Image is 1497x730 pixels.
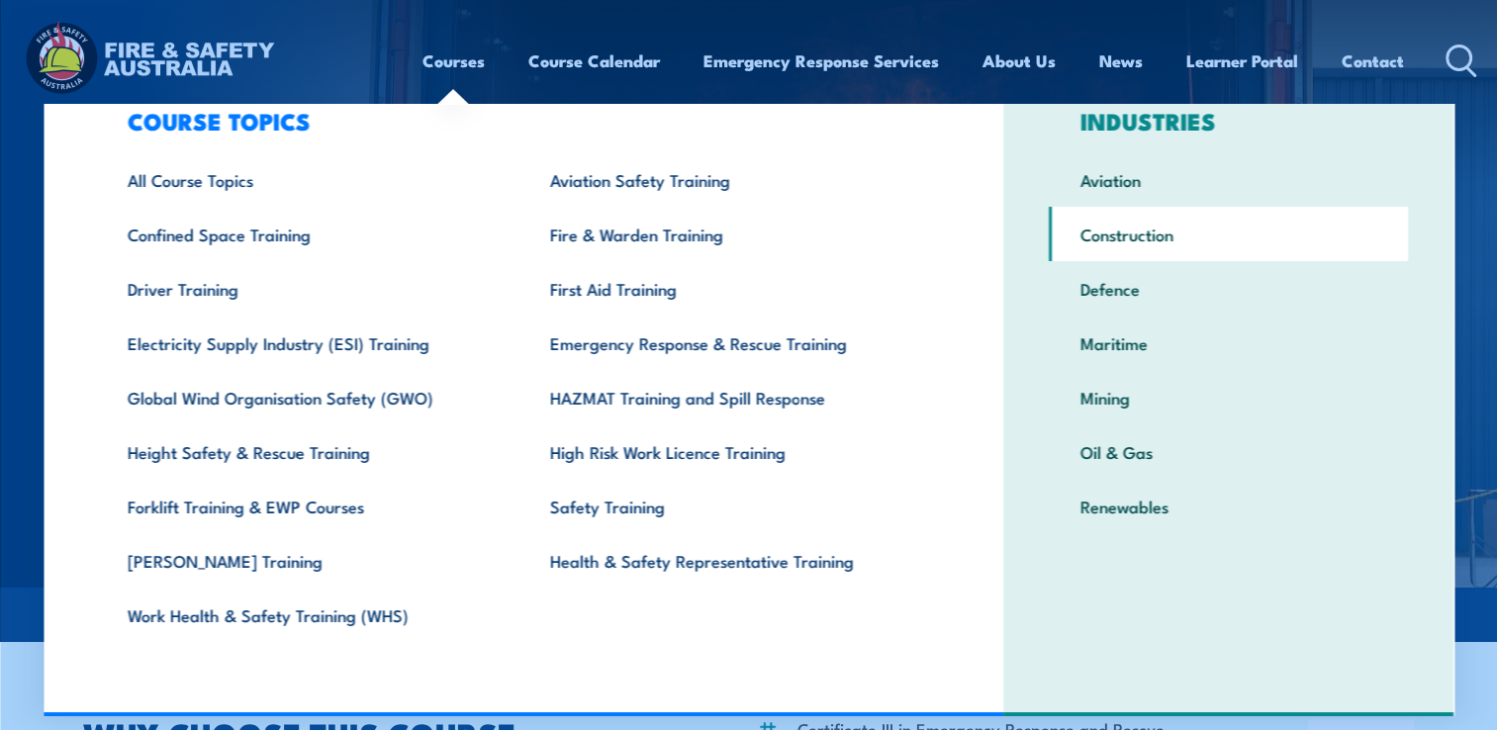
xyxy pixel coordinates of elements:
[96,533,518,588] a: [PERSON_NAME] Training
[1186,35,1298,87] a: Learner Portal
[422,35,485,87] a: Courses
[96,316,518,370] a: Electricity Supply Industry (ESI) Training
[518,533,941,588] a: Health & Safety Representative Training
[96,261,518,316] a: Driver Training
[1049,107,1408,135] h3: INDUSTRIES
[518,424,941,479] a: High Risk Work Licence Training
[1099,35,1143,87] a: News
[703,35,939,87] a: Emergency Response Services
[518,261,941,316] a: First Aid Training
[528,35,660,87] a: Course Calendar
[518,479,941,533] a: Safety Training
[1342,35,1404,87] a: Contact
[96,207,518,261] a: Confined Space Training
[1049,479,1408,533] a: Renewables
[96,370,518,424] a: Global Wind Organisation Safety (GWO)
[982,35,1056,87] a: About Us
[96,107,941,135] h3: COURSE TOPICS
[518,370,941,424] a: HAZMAT Training and Spill Response
[518,316,941,370] a: Emergency Response & Rescue Training
[1049,370,1408,424] a: Mining
[1049,261,1408,316] a: Defence
[96,424,518,479] a: Height Safety & Rescue Training
[96,479,518,533] a: Forklift Training & EWP Courses
[1049,316,1408,370] a: Maritime
[518,207,941,261] a: Fire & Warden Training
[96,588,518,642] a: Work Health & Safety Training (WHS)
[96,152,518,207] a: All Course Topics
[1049,424,1408,479] a: Oil & Gas
[1049,207,1408,261] a: Construction
[518,152,941,207] a: Aviation Safety Training
[1049,152,1408,207] a: Aviation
